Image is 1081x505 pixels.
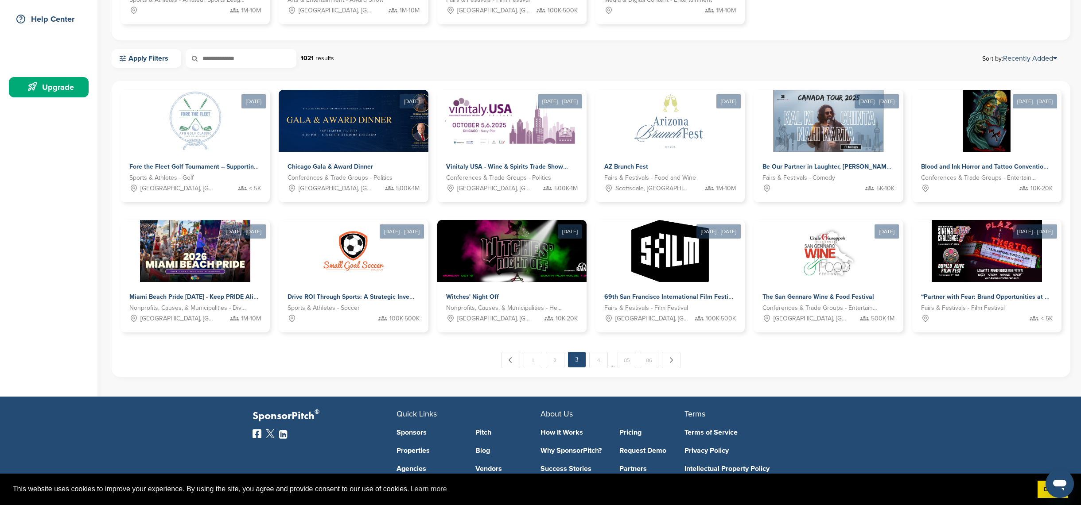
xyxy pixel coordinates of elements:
[299,6,373,15] span: [GEOGRAPHIC_DATA], [GEOGRAPHIC_DATA]
[112,49,181,68] a: Apply Filters
[932,220,1042,282] img: Sponsorpitch &
[279,76,428,202] a: [DATE] Sponsorpitch & Chicago Gala & Award Dinner Conferences & Trade Groups - Politics [GEOGRAPH...
[774,90,884,152] img: Sponsorpitch &
[696,224,741,239] div: [DATE] - [DATE]
[140,220,250,282] img: Sponsorpitch &
[610,352,615,368] span: …
[241,6,261,15] span: 1M-10M
[443,90,581,152] img: Sponsorpitch &
[794,220,863,282] img: Sponsorpitch &
[716,184,736,193] span: 1M-10M
[684,447,815,454] a: Privacy Policy
[556,314,578,324] span: 10K-20K
[963,90,1011,152] img: Sponsorpitch &
[615,314,690,324] span: [GEOGRAPHIC_DATA], [GEOGRAPHIC_DATA]
[524,352,542,368] a: 1
[315,54,334,62] span: results
[754,206,903,332] a: [DATE] Sponsorpitch & The San Gennaro Wine & Food Festival Conferences & Trade Groups - Entertain...
[222,224,266,239] div: [DATE] - [DATE]
[619,465,685,472] a: Partners
[129,173,194,183] span: Sports & Athletes - Golf
[540,465,606,472] a: Success Stories
[540,409,573,419] span: About Us
[706,314,736,324] span: 100K-500K
[716,94,741,108] div: [DATE]
[716,6,736,15] span: 1M-10M
[589,352,608,368] a: 4
[502,352,520,368] a: ← Previous
[876,184,894,193] span: 5K-10K
[241,314,261,324] span: 1M-10M
[446,303,564,313] span: Nonprofits, Causes, & Municipalities - Health and Wellness
[253,429,261,438] img: Facebook
[640,352,658,368] a: 86
[241,94,266,108] div: [DATE]
[121,206,270,332] a: [DATE] - [DATE] Sponsorpitch & Miami Beach Pride [DATE] - Keep PRIDE Alive Nonprofits, Causes, & ...
[475,447,541,454] a: Blog
[871,314,894,324] span: 500K-1M
[1046,470,1074,498] iframe: Button to launch messaging window
[475,465,541,472] a: Vendors
[266,429,275,438] img: Twitter
[774,314,848,324] span: [GEOGRAPHIC_DATA], [GEOGRAPHIC_DATA]
[397,447,462,454] a: Properties
[684,409,705,419] span: Terms
[140,314,215,324] span: [GEOGRAPHIC_DATA], [GEOGRAPHIC_DATA]
[548,6,578,15] span: 100K-500K
[400,94,424,108] div: [DATE]
[855,94,899,108] div: [DATE] - [DATE]
[121,76,270,202] a: [DATE] Sponsorpitch & Fore the Fleet Golf Tournament – Supporting Naval Aviation Families Facing ...
[538,94,582,108] div: [DATE] - [DATE]
[604,173,696,183] span: Fairs & Festivals - Food and Wine
[982,55,1057,62] span: Sort by:
[1013,94,1057,108] div: [DATE] - [DATE]
[409,482,448,496] a: learn more about cookies
[631,220,709,282] img: Sponsorpitch &
[554,184,578,193] span: 500K-1M
[380,224,424,239] div: [DATE] - [DATE]
[762,163,950,170] span: Be Our Partner in Laughter, [PERSON_NAME] (Canada Tour 2025)
[279,206,428,332] a: [DATE] - [DATE] Sponsorpitch & Drive ROI Through Sports: A Strategic Investment Opportunity Sport...
[13,11,89,27] div: Help Center
[129,163,400,170] span: Fore the Fleet Golf Tournament – Supporting Naval Aviation Families Facing [MEDICAL_DATA]
[1003,54,1057,63] a: Recently Added
[396,184,420,193] span: 500K-1M
[446,293,499,301] span: Witches' Night Off
[288,173,393,183] span: Conferences & Trade Groups - Politics
[9,77,89,97] a: Upgrade
[437,76,587,202] a: [DATE] - [DATE] Sponsorpitch & Vinitaly USA - Wine & Spirits Trade Show Conferences & Trade Group...
[595,206,745,332] a: [DATE] - [DATE] Sponsorpitch & 69th San Francisco International Film Festival Fairs & Festivals -...
[608,90,732,152] img: Sponsorpitch &
[762,293,874,301] span: The San Gennaro Wine & Food Festival
[299,184,373,193] span: [GEOGRAPHIC_DATA], [GEOGRAPHIC_DATA]
[315,406,319,417] span: ®
[546,352,564,368] a: 2
[389,314,420,324] span: 100K-500K
[288,293,465,301] span: Drive ROI Through Sports: A Strategic Investment Opportunity
[912,76,1062,202] a: [DATE] - [DATE] Sponsorpitch & Blood and Ink Horror and Tattoo Convention of [GEOGRAPHIC_DATA] Fa...
[13,79,89,95] div: Upgrade
[1030,184,1053,193] span: 10K-20K
[323,220,385,282] img: Sponsorpitch &
[129,303,248,313] span: Nonprofits, Causes, & Municipalities - Diversity, Equity and Inclusion
[762,173,835,183] span: Fairs & Festivals - Comedy
[13,482,1030,496] span: This website uses cookies to improve your experience. By using the site, you agree and provide co...
[684,429,815,436] a: Terms of Service
[457,6,532,15] span: [GEOGRAPHIC_DATA], [GEOGRAPHIC_DATA]
[754,76,903,202] a: [DATE] - [DATE] Sponsorpitch & Be Our Partner in Laughter, [PERSON_NAME] (Canada Tour 2025) Fairs...
[921,303,1005,313] span: Fairs & Festivals - Film Festival
[1041,314,1053,324] span: < 5K
[279,90,491,152] img: Sponsorpitch &
[912,206,1062,332] a: [DATE] - [DATE] Sponsorpitch & “Partner with Fear: Brand Opportunities at the Buried Alive Film F...
[129,293,260,301] span: Miami Beach Pride [DATE] - Keep PRIDE Alive
[164,90,226,152] img: Sponsorpitch &
[288,163,373,170] span: Chicago Gala & Award Dinner
[540,447,606,454] a: Why SponsorPitch?
[397,429,462,436] a: Sponsors
[437,206,587,332] a: [DATE] Sponsorpitch & Witches' Night Off Nonprofits, Causes, & Municipalities - Health and Wellne...
[662,352,680,368] a: Next →
[253,410,397,423] p: SponsorPitch
[684,465,815,472] a: Intellectual Property Policy
[437,220,600,282] img: Sponsorpitch &
[618,352,636,368] a: 85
